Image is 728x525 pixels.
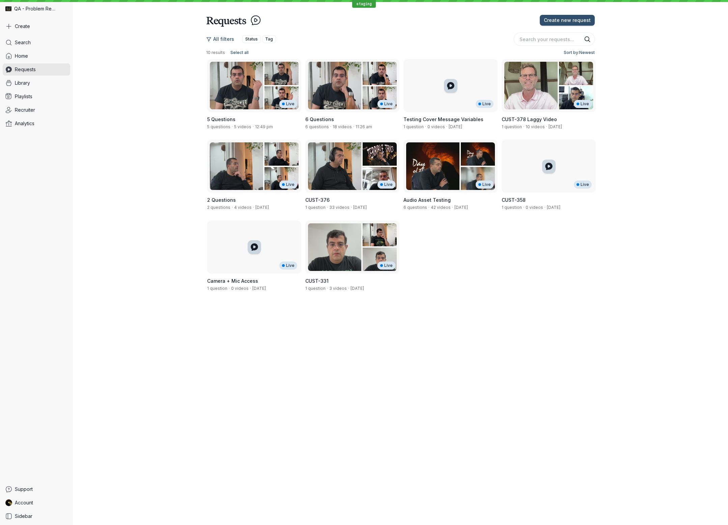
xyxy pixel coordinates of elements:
[3,117,70,130] a: Analytics
[502,116,557,122] span: CUST-378 Laggy Video
[252,286,266,291] span: Created by Shez Katrak
[427,124,445,129] span: 0 videos
[543,205,547,210] span: ·
[15,66,36,73] span: Requests
[3,50,70,62] a: Home
[207,278,258,284] span: Camera + Mic Access
[255,205,269,210] span: Created by Staging Problem Reproduction
[326,286,329,291] span: ·
[305,124,329,129] span: 6 questions
[305,116,334,122] span: 6 Questions
[545,124,549,130] span: ·
[352,124,356,130] span: ·
[540,15,595,26] button: Create new request
[213,36,234,43] span: All filters
[305,205,326,210] span: 1 question
[15,80,30,86] span: Library
[207,205,230,210] span: 2 questions
[347,286,351,291] span: ·
[15,23,30,30] span: Create
[230,205,234,210] span: ·
[526,205,543,210] span: 0 videos
[305,197,330,203] span: CUST-376
[206,34,238,45] button: All filters
[3,63,70,76] a: Requests
[329,205,349,210] span: 33 videos
[431,205,451,210] span: 42 videos
[242,35,261,43] button: Status
[514,32,595,46] input: Search your requests...
[3,497,70,509] a: Staging Problem Reproduction avatarAccount
[3,483,70,495] a: Support
[522,205,526,210] span: ·
[3,77,70,89] a: Library
[228,49,251,57] button: Select all
[584,36,591,43] button: Search
[3,104,70,116] a: Recruiter
[207,124,230,129] span: 5 questions
[403,205,427,210] span: 6 questions
[333,124,352,129] span: 18 videos
[502,197,526,203] span: CUST-358
[15,499,33,506] span: Account
[3,3,70,15] div: QA - Problem Reproduction
[231,286,249,291] span: 0 videos
[249,286,252,291] span: ·
[206,50,225,55] span: 10 results
[252,205,255,210] span: ·
[451,205,454,210] span: ·
[255,124,273,129] span: Created by Staging Problem Reproduction
[454,205,468,210] span: Created by Shez Katrak
[502,124,522,129] span: 1 question
[245,36,258,43] span: Status
[265,36,273,43] span: Tag
[305,278,329,284] span: CUST-331
[15,120,34,127] span: Analytics
[564,49,595,56] span: Sort by: Newest
[207,116,235,122] span: 5 Questions
[561,49,595,57] button: Sort by:Newest
[15,53,28,59] span: Home
[326,205,329,210] span: ·
[329,124,333,130] span: ·
[15,107,35,113] span: Recruiter
[206,13,246,27] h1: Requests
[403,124,424,129] span: 1 question
[251,124,255,130] span: ·
[351,286,364,291] span: Created by Shez Katrak
[230,49,249,56] span: Select all
[424,124,427,130] span: ·
[305,286,326,291] span: 1 question
[526,124,545,129] span: 10 videos
[547,205,560,210] span: Created by Staging Problem Reproduction
[403,197,451,203] span: Audio Asset Testing
[14,5,57,12] span: QA - Problem Reproduction
[427,205,431,210] span: ·
[445,124,449,130] span: ·
[207,286,227,291] span: 1 question
[502,205,522,210] span: 1 question
[15,39,31,46] span: Search
[356,124,372,129] span: Created by Staging Problem Reproduction
[5,6,11,12] img: QA - Problem Reproduction avatar
[234,205,252,210] span: 4 videos
[329,286,347,291] span: 3 videos
[353,205,367,210] span: Created by Staging Problem Reproduction
[234,124,251,129] span: 5 videos
[3,510,70,522] a: Sidebar
[230,124,234,130] span: ·
[403,116,483,122] span: Testing Cover Message Variables
[3,90,70,103] a: Playlists
[5,499,12,506] img: Staging Problem Reproduction avatar
[15,513,32,520] span: Sidebar
[262,35,276,43] button: Tag
[549,124,562,129] span: Created by Staging Problem Reproduction
[449,124,462,129] span: Created by Staging Problem Reproduction
[522,124,526,130] span: ·
[227,286,231,291] span: ·
[207,197,236,203] span: 2 Questions
[544,17,591,24] span: Create new request
[3,20,70,32] button: Create
[3,36,70,49] a: Search
[15,93,32,100] span: Playlists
